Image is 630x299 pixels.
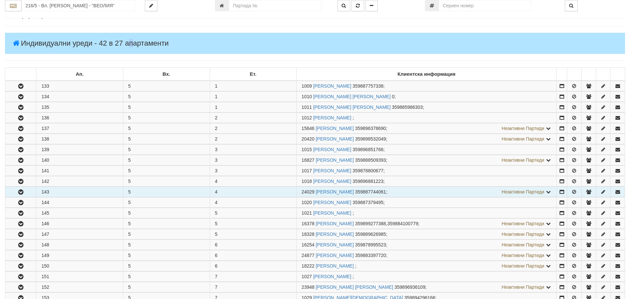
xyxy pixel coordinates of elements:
a: [PERSON_NAME] [316,242,354,247]
td: ; [296,250,557,261]
td: 142 [36,176,123,187]
td: 137 [36,123,123,134]
span: Неактивни Партиди [502,221,544,226]
td: 134 [36,92,123,102]
a: [PERSON_NAME] [313,200,351,205]
span: 2 [215,136,218,142]
span: 359896881223 [353,179,383,184]
b: Вх. [163,71,170,77]
span: 7 [215,274,218,279]
a: [PERSON_NAME] [313,147,351,152]
span: 359899277388,359884100779 [355,221,418,226]
td: 145 [36,208,123,218]
td: : No sort applied, sorting is disabled [567,68,582,81]
span: Партида № [302,232,315,237]
span: 4 [215,200,218,205]
td: 138 [36,134,123,144]
td: 143 [36,187,123,197]
td: 5 [123,272,210,282]
td: 146 [36,219,123,229]
a: [PERSON_NAME] [313,274,351,279]
span: 1 [215,94,218,99]
a: [PERSON_NAME] [313,179,351,184]
td: ; [296,272,557,282]
a: [PERSON_NAME] [313,83,351,89]
a: [PERSON_NAME] [313,168,351,173]
td: Ап.: No sort applied, sorting is disabled [36,68,123,81]
span: 0 [392,94,395,99]
span: 359896378690 [355,126,386,131]
a: [PERSON_NAME] [316,232,354,237]
td: 5 [123,219,210,229]
span: 3 [215,157,218,163]
a: [PERSON_NAME] [316,221,354,226]
td: : No sort applied, sorting is disabled [596,68,610,81]
span: Неактивни Партиди [502,263,544,269]
span: 4 [215,189,218,194]
td: ; [296,282,557,292]
td: 144 [36,197,123,208]
b: Ап. [76,71,84,77]
a: [PERSON_NAME] [PERSON_NAME] [316,284,393,290]
span: 3 [215,168,218,173]
a: [PERSON_NAME] [PERSON_NAME] [313,94,391,99]
a: [PERSON_NAME] [PERSON_NAME] [313,105,391,110]
span: 2 [215,115,218,120]
td: : No sort applied, sorting is disabled [581,68,596,81]
td: ; [296,208,557,218]
td: 150 [36,261,123,271]
span: 359889626985 [355,232,386,237]
td: 133 [36,81,123,91]
a: [PERSON_NAME] [316,189,354,194]
td: 5 [123,176,210,187]
td: 5 [123,187,210,197]
span: 7 [215,284,218,290]
span: Неактивни Партиди [502,284,544,290]
span: Партида № [302,242,315,247]
td: 151 [36,272,123,282]
span: 359885986303 [392,105,423,110]
span: 359887757338 [353,83,383,89]
a: [PERSON_NAME] [316,157,354,163]
span: Партида № [302,147,312,152]
td: ; [296,261,557,271]
span: Партида № [302,274,312,279]
span: 359896936109 [395,284,425,290]
td: 5 [123,240,210,250]
td: Ет.: No sort applied, sorting is disabled [210,68,296,81]
span: Партида № [302,136,315,142]
td: 5 [123,102,210,112]
td: 139 [36,145,123,155]
span: 359883397720 [355,253,386,258]
span: Партида № [302,263,315,269]
td: ; [296,134,557,144]
td: ; [296,219,557,229]
span: 359888509393 [355,157,386,163]
span: Неактивни Партиди [502,253,544,258]
span: 359887744061 [355,189,386,194]
span: Неактивни Партиди [502,189,544,194]
b: Ет. [250,71,256,77]
td: ; [296,155,557,165]
span: 3 [215,147,218,152]
span: Неактивни Партиди [502,126,544,131]
span: Неактивни Партиди [502,242,544,247]
td: 5 [123,250,210,261]
td: 5 [123,261,210,271]
span: 6 [215,242,218,247]
span: 359898532049 [355,136,386,142]
td: ; [296,187,557,197]
a: [PERSON_NAME] [316,253,354,258]
td: ; [296,197,557,208]
td: ; [296,102,557,112]
span: 2 [215,126,218,131]
span: Партида № [302,210,312,216]
b: Клиентска информация [398,71,455,77]
td: 140 [36,155,123,165]
span: 359878800677 [353,168,383,173]
h4: Индивидуални уреди - 42 в 27 апартаменти [5,33,625,54]
td: : No sort applied, sorting is disabled [557,68,567,81]
td: 5 [123,123,210,134]
td: 148 [36,240,123,250]
td: ; [296,123,557,134]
